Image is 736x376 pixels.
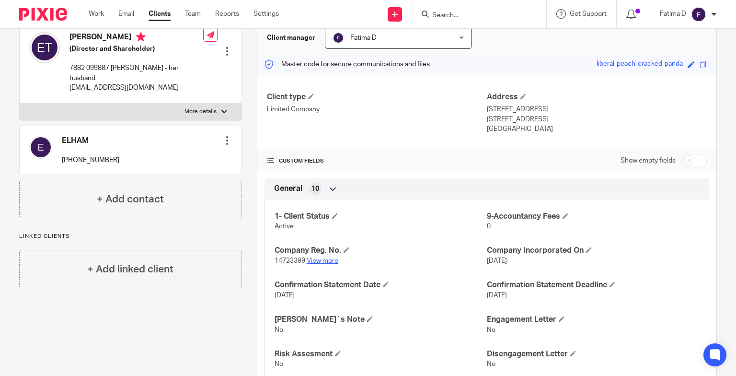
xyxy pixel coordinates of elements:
[275,246,487,256] h4: Company Reg. No.
[487,315,699,325] h4: Engagement Letter
[19,233,242,240] p: Linked clients
[487,246,699,256] h4: Company Incorporated On
[307,258,338,264] a: View more
[62,155,119,165] p: [PHONE_NUMBER]
[487,92,707,102] h4: Address
[487,223,491,230] span: 0
[136,32,146,42] i: Primary
[487,258,507,264] span: [DATE]
[185,9,201,19] a: Team
[691,7,706,22] img: svg%3E
[597,59,683,70] div: liberal-peach-cracked-panda
[487,211,699,222] h4: 9-Accountancy Fees
[275,315,487,325] h4: [PERSON_NAME]`s Note
[62,136,119,146] h4: ELHAM
[29,136,52,159] img: svg%3E
[487,361,495,367] span: No
[184,108,217,116] p: More details
[487,105,707,114] p: [STREET_ADDRESS]
[621,156,676,165] label: Show empty fields
[660,9,686,19] p: Fatima D
[487,280,699,290] h4: Confirmation Statement Deadline
[267,92,487,102] h4: Client type
[264,59,430,69] p: Master code for secure communications and files
[431,12,517,20] input: Search
[69,63,203,83] p: 7882 099887 [PERSON_NAME] - her husband
[149,9,171,19] a: Clients
[253,9,279,19] a: Settings
[570,11,607,17] span: Get Support
[275,258,305,264] span: 14723399
[275,327,283,333] span: No
[118,9,134,19] a: Email
[275,361,283,367] span: No
[69,32,203,44] h4: [PERSON_NAME]
[487,349,699,359] h4: Disengagement Letter
[267,105,487,114] p: Limited Company
[311,184,319,194] span: 10
[350,35,377,41] span: Fatima D
[87,262,173,277] h4: + Add linked client
[29,32,60,63] img: svg%3E
[275,292,295,299] span: [DATE]
[487,327,495,333] span: No
[274,184,302,194] span: General
[19,8,67,21] img: Pixie
[89,9,104,19] a: Work
[69,44,203,54] h5: (Director and Shareholder)
[275,280,487,290] h4: Confirmation Statement Date
[69,83,203,93] p: [EMAIL_ADDRESS][DOMAIN_NAME]
[275,349,487,359] h4: Risk Assesment
[275,223,294,230] span: Active
[487,124,707,134] p: [GEOGRAPHIC_DATA]
[487,115,707,124] p: [STREET_ADDRESS]
[275,211,487,222] h4: 1- Client Status
[487,292,507,299] span: [DATE]
[267,33,315,43] h3: Client manager
[267,157,487,165] h4: CUSTOM FIELDS
[215,9,239,19] a: Reports
[97,192,164,207] h4: + Add contact
[333,32,344,44] img: svg%3E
